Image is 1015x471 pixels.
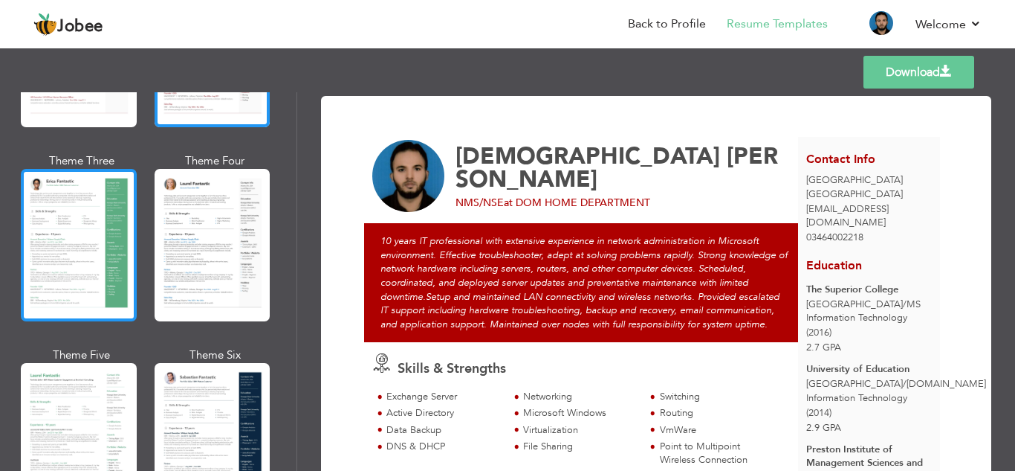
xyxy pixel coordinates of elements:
span: Jobee [57,19,103,35]
div: Theme Five [24,347,140,363]
span: [GEOGRAPHIC_DATA] [806,173,903,187]
div: Point to Multipoint Wireless Connection [660,440,774,467]
a: Jobee [33,13,103,36]
span: [GEOGRAPHIC_DATA] MS Information Technology [806,298,921,325]
span: NMS/NSE [455,196,504,210]
div: DNS & DHCP [386,440,500,454]
span: 2.7 GPA [806,341,841,354]
div: Networking [523,390,637,404]
span: 2.9 GPA [806,421,841,435]
span: [DEMOGRAPHIC_DATA] [455,141,720,172]
span: (2014) [806,406,831,420]
span: (2016) [806,326,831,339]
span: Contact Info [806,151,875,167]
span: [GEOGRAPHIC_DATA] [806,188,903,201]
div: Exchange Server [386,390,500,404]
div: The Superior College [806,283,932,297]
span: [GEOGRAPHIC_DATA] [DOMAIN_NAME] Information Technology [806,377,986,405]
div: Switching [660,390,774,404]
img: Profile Img [869,11,893,35]
div: File Sharing [523,440,637,454]
div: Theme Six [158,347,273,363]
div: Microsoft Windows [523,406,637,420]
div: Routing [660,406,774,420]
span: at DOM HOME DEPARTMENT [504,196,650,210]
img: No image [372,140,445,213]
div: Data Backup [386,423,500,438]
a: Back to Profile [628,16,706,33]
span: [EMAIL_ADDRESS][DOMAIN_NAME] [806,202,889,230]
span: / [903,377,907,391]
span: 03464002218 [806,231,863,244]
a: Download [863,56,974,89]
div: Virtualization [523,423,637,438]
a: Resume Templates [727,16,828,33]
span: / [903,298,907,311]
div: University of Education [806,362,932,377]
div: Active Directory [386,406,500,420]
span: [PERSON_NAME] [455,141,778,195]
img: jobee.io [33,13,57,36]
em: 10 years IT professional with extensive experience in network administration in Microsoft environ... [380,234,788,330]
div: VmWare [660,423,774,438]
a: Welcome [915,16,982,33]
span: Skills & Strengths [398,359,506,378]
div: Theme Three [24,153,140,169]
div: Theme Four [158,153,273,169]
span: Education [806,257,862,274]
